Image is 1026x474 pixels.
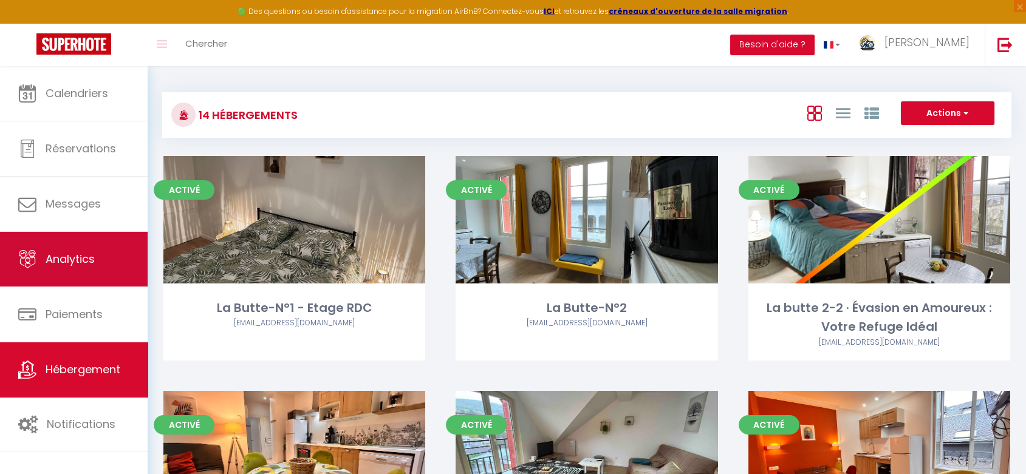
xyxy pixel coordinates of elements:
a: Vue par Groupe [864,103,878,123]
div: Airbnb [456,317,717,329]
span: Chercher [185,37,227,50]
span: Analytics [46,251,95,266]
button: Besoin d'aide ? [730,35,815,55]
img: logout [997,37,1013,52]
a: ICI [544,6,555,16]
span: Activé [739,180,799,200]
div: Airbnb [163,317,425,329]
span: Hébergement [46,362,120,377]
span: Réservations [46,141,116,156]
span: Calendriers [46,86,108,101]
div: La Butte-N°1 - Etage RDC [163,299,425,317]
span: Activé [154,415,214,435]
img: ... [858,35,877,51]
span: Notifications [47,416,115,432]
div: La Butte-N°2 [456,299,717,317]
span: Activé [154,180,214,200]
span: [PERSON_NAME] [884,35,970,50]
img: Super Booking [36,33,111,55]
span: Activé [739,415,799,435]
span: Paiements [46,306,103,322]
a: créneaux d'ouverture de la salle migration [609,6,787,16]
span: Activé [446,180,507,200]
a: Vue en Liste [835,103,850,123]
a: ... [PERSON_NAME] [849,24,985,66]
div: Airbnb [748,337,1010,348]
div: La butte 2-2 · Évasion en Amoureux : Votre Refuge Idéal [748,299,1010,337]
span: Messages [46,196,101,211]
h3: 14 Hébergements [196,101,298,129]
a: Vue en Box [807,103,821,123]
button: Ouvrir le widget de chat LiveChat [10,5,46,41]
span: Activé [446,415,507,435]
button: Actions [901,101,994,126]
a: Chercher [176,24,236,66]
